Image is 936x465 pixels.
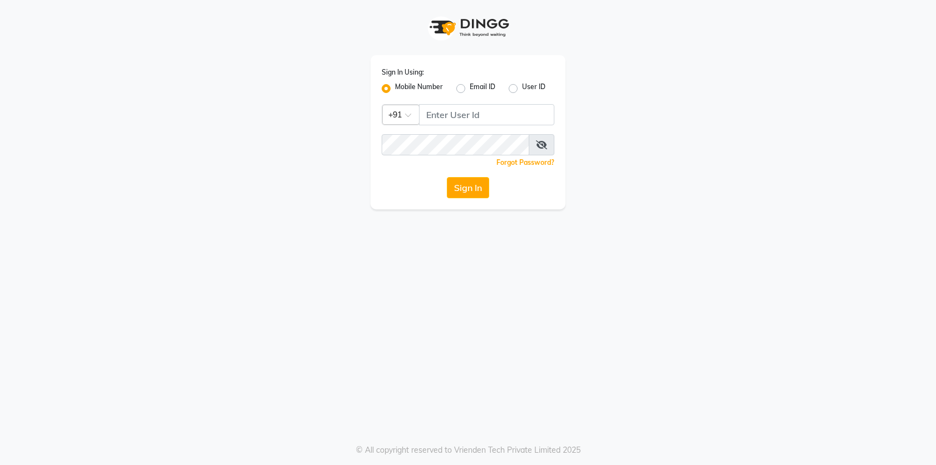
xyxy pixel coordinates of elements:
[395,82,443,95] label: Mobile Number
[470,82,495,95] label: Email ID
[447,177,489,198] button: Sign In
[496,158,554,167] a: Forgot Password?
[382,67,424,77] label: Sign In Using:
[419,104,554,125] input: Username
[522,82,545,95] label: User ID
[423,11,513,44] img: logo1.svg
[382,134,529,155] input: Username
